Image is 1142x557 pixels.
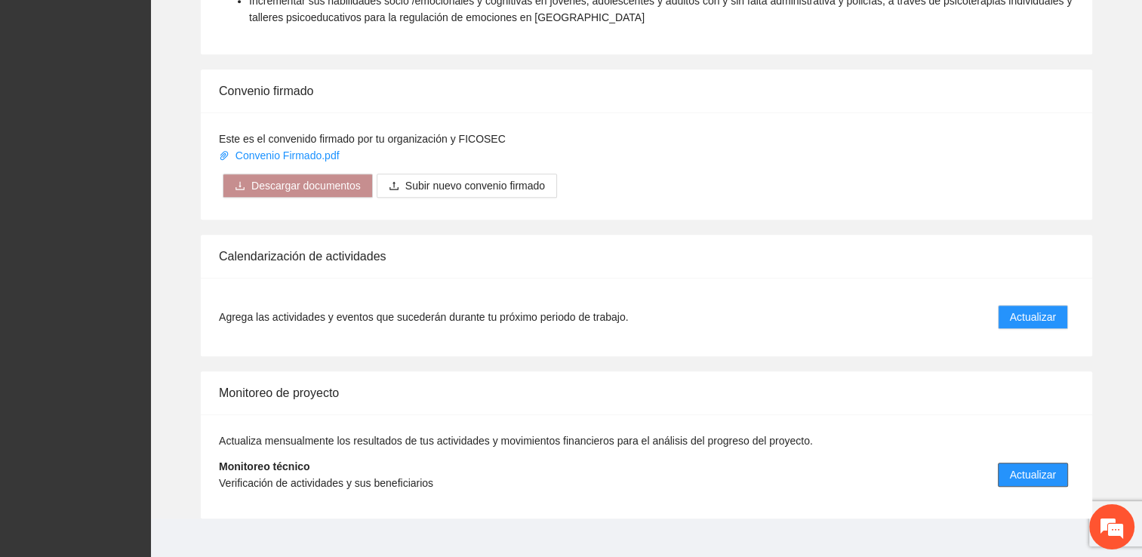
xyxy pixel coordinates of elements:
[219,150,229,161] span: paper-clip
[235,180,245,192] span: download
[219,309,628,325] span: Agrega las actividades y eventos que sucederán durante tu próximo periodo de trabajo.
[219,477,433,489] span: Verificación de actividades y sus beneficiarios
[219,149,342,162] a: Convenio Firmado.pdf
[219,133,506,145] span: Este es el convenido firmado por tu organización y FICOSEC
[377,180,557,192] span: uploadSubir nuevo convenio firmado
[405,177,545,194] span: Subir nuevo convenio firmado
[389,180,399,192] span: upload
[1010,466,1056,483] span: Actualizar
[219,371,1074,414] div: Monitoreo de proyecto
[248,8,284,44] div: Minimizar ventana de chat en vivo
[219,435,813,447] span: Actualiza mensualmente los resultados de tus actividades y movimientos financieros para el anális...
[998,305,1068,329] button: Actualizar
[251,177,361,194] span: Descargar documentos
[223,174,373,198] button: downloadDescargar documentos
[998,463,1068,487] button: Actualizar
[377,174,557,198] button: uploadSubir nuevo convenio firmado
[78,77,254,97] div: Chatee con nosotros ahora
[8,385,288,438] textarea: Escriba su mensaje y pulse “Intro”
[88,188,208,340] span: Estamos en línea.
[219,69,1074,112] div: Convenio firmado
[219,460,310,472] strong: Monitoreo técnico
[219,235,1074,278] div: Calendarización de actividades
[1010,309,1056,325] span: Actualizar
